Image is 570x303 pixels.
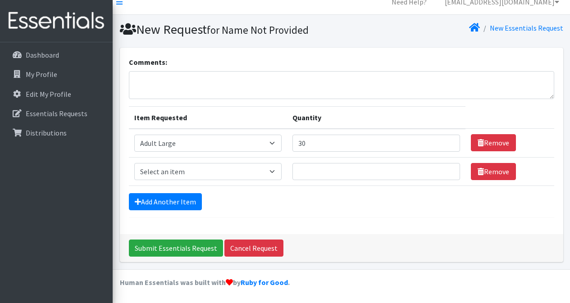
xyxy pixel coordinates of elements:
a: Edit My Profile [4,85,109,103]
a: Distributions [4,124,109,142]
a: My Profile [4,65,109,83]
input: Submit Essentials Request [129,240,223,257]
a: Essentials Requests [4,104,109,122]
h1: New Request [120,22,338,37]
img: HumanEssentials [4,6,109,36]
a: Add Another Item [129,193,202,210]
p: Essentials Requests [26,109,87,118]
p: Dashboard [26,50,59,59]
a: Remove [471,134,516,151]
strong: Human Essentials was built with by . [120,278,290,287]
a: Remove [471,163,516,180]
label: Comments: [129,57,167,68]
small: for Name Not Provided [207,23,309,36]
p: My Profile [26,70,57,79]
a: Dashboard [4,46,109,64]
p: Edit My Profile [26,90,71,99]
p: Distributions [26,128,67,137]
a: Cancel Request [224,240,283,257]
th: Quantity [287,106,466,129]
a: New Essentials Request [490,23,563,32]
a: Ruby for Good [241,278,288,287]
th: Item Requested [129,106,287,129]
